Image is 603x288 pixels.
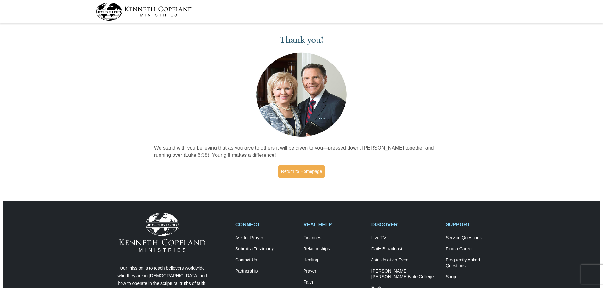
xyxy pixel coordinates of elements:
[371,235,439,241] a: Live TV
[303,222,365,228] h2: REAL HELP
[154,144,449,159] p: We stand with you believing that as you give to others it will be given to you—pressed down, [PER...
[303,257,365,263] a: Healing
[446,246,507,252] a: Find a Career
[235,222,297,228] h2: CONNECT
[371,222,439,228] h2: DISCOVER
[303,235,365,241] a: Finances
[446,222,507,228] h2: SUPPORT
[446,274,507,280] a: Shop
[371,246,439,252] a: Daily Broadcast
[371,268,439,280] a: [PERSON_NAME] [PERSON_NAME]Bible College
[303,246,365,252] a: Relationships
[235,246,297,252] a: Submit a Testimony
[96,3,193,21] img: kcm-header-logo.svg
[446,235,507,241] a: Service Questions
[255,51,348,138] img: Kenneth and Gloria
[119,213,205,252] img: Kenneth Copeland Ministries
[235,268,297,274] a: Partnership
[154,35,449,45] h1: Thank you!
[371,257,439,263] a: Join Us at an Event
[446,257,507,269] a: Frequently AskedQuestions
[408,274,434,279] span: Bible College
[303,268,365,274] a: Prayer
[235,257,297,263] a: Contact Us
[235,235,297,241] a: Ask for Prayer
[278,165,325,178] a: Return to Homepage
[303,279,365,285] a: Faith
